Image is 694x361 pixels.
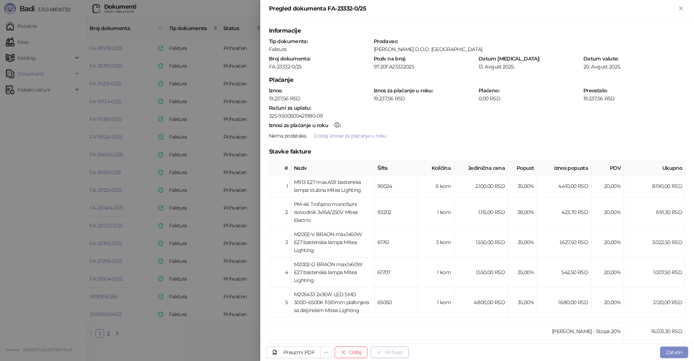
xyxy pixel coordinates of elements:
td: 1.550,00 RSD [454,227,508,257]
div: . [268,130,686,142]
div: 20. Avgust 2025. [583,63,686,70]
strong: Preostalo : [583,87,607,94]
td: [PERSON_NAME] - Stopa 20% [269,323,624,340]
div: 13. Avgust 2025. [478,63,581,70]
td: 35,00% [508,175,537,197]
td: 90024 [374,175,418,197]
td: 1 kom [418,287,454,318]
td: 691,30 RSD [624,197,685,227]
div: 0,00 RSD [478,95,581,102]
span: 20,00 % [604,183,621,189]
span: 20,00 % [604,299,621,306]
td: 1.627,50 RSD [537,227,591,257]
span: 20,00 % [604,269,621,276]
strong: Računi za uplatu : [269,105,311,111]
th: Jedinična cena [454,161,508,175]
strong: Broj dokumenta : [269,55,310,62]
td: 4.800,00 RSD [454,287,508,318]
td: 1 kom [418,197,454,227]
button: Prihvati [370,347,409,358]
strong: : [269,122,340,129]
div: Preuzmi PDF [283,349,315,356]
div: 20FA23332025 [380,63,475,70]
td: 3.022,50 RSD [624,227,685,257]
td: 3.120,00 RSD [624,287,685,318]
div: Pregled dokumenta FA-23332-0/25 [269,4,677,13]
button: Zatvori [677,4,685,13]
td: 3 kom [418,227,454,257]
td: 61761 [374,227,418,257]
td: 542,50 RSD [537,257,591,287]
td: 6 kom [418,175,454,197]
span: 20,00 % [604,209,621,215]
td: 1 [269,175,291,197]
span: ellipsis [324,350,329,355]
button: Dodaj iznose za plaćanje u roku [308,130,392,142]
td: 1 kom [418,257,454,287]
div: M2002-V BRAON max.1x60W E27 bastenska lampa Mitea Lighting [294,230,371,254]
td: 61707 [374,257,418,287]
strong: Datum [MEDICAL_DATA] : [479,55,540,62]
td: 2.100,00 RSD [454,175,508,197]
strong: Poziv na broj : [374,55,406,62]
td: 3 [269,227,291,257]
div: M913 E27 max.A59 bastenska lampa stubna Mitea Lighting [294,178,371,194]
td: 35,00% [508,287,537,318]
td: 5 [269,287,291,318]
span: 20,00 % [604,239,621,245]
div: M2002-D BRAON max.1x60W E27 bastenska lampa Mitea Lighting [294,260,371,284]
td: 8.190,00 RSD [624,175,685,197]
td: 65050 [374,287,418,318]
th: Iznos popusta [537,161,591,175]
td: 1.550,00 RSD [454,257,508,287]
th: Količina [418,161,454,175]
td: 1.007,50 RSD [624,257,685,287]
th: Popust [508,161,537,175]
th: PDV [591,161,624,175]
td: 16.031,30 RSD [624,323,685,340]
h5: Plaćanje [269,76,685,84]
td: 16.031,30 RSD [624,340,685,358]
td: Ukupno osnovica - Stopa 20% [269,340,624,358]
td: 93202 [374,197,418,227]
strong: Tip dokumenta : [269,38,308,45]
span: Nema podataka [269,133,306,139]
th: Ukupno [624,161,685,175]
td: 35,00% [508,257,537,287]
div: M205433 2x36W LED SMD 3000~6500K fi510mm plafonjera sa daljinskim Mitea Lighting [294,290,371,314]
div: 19.237,56 RSD [373,95,476,102]
div: 97 [373,63,380,70]
td: 1.680,00 RSD [537,287,591,318]
h5: Stavke fakture [269,147,685,156]
strong: Iznos za plaćanje u roku : [374,87,433,94]
button: Odbij [335,347,368,358]
strong: Prodavac : [374,38,398,45]
td: 4 [269,257,291,287]
button: Zatvori [660,347,688,358]
div: Iznosi za plaćanje u roku [269,123,328,128]
strong: Plaćeno : [479,87,499,94]
th: Naziv [291,161,374,175]
td: 35,00% [508,227,537,257]
div: FA-23332-0/25 [268,63,372,70]
div: 325-9500500421980-09 [269,113,685,119]
div: 19.237,56 RSD [583,95,686,102]
td: 1.115,00 RSD [454,197,508,227]
div: PM-46 Trofazno monofazni razvodnik 3x16A/250V Mitea Electric [294,200,371,224]
strong: Iznos : [269,87,282,94]
th: Šifra [374,161,418,175]
h5: Informacije [269,26,685,35]
td: 38,00% [508,197,537,227]
td: 4.410,00 RSD [537,175,591,197]
a: Preuzmi PDF [266,347,321,358]
div: Faktura [268,46,372,53]
div: 19.237,56 RSD [268,95,372,102]
strong: Datum valute : [583,55,618,62]
td: 2 [269,197,291,227]
td: 423,70 RSD [537,197,591,227]
th: # [269,161,291,175]
div: [PERSON_NAME] D.O.O. [GEOGRAPHIC_DATA] [373,46,685,53]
